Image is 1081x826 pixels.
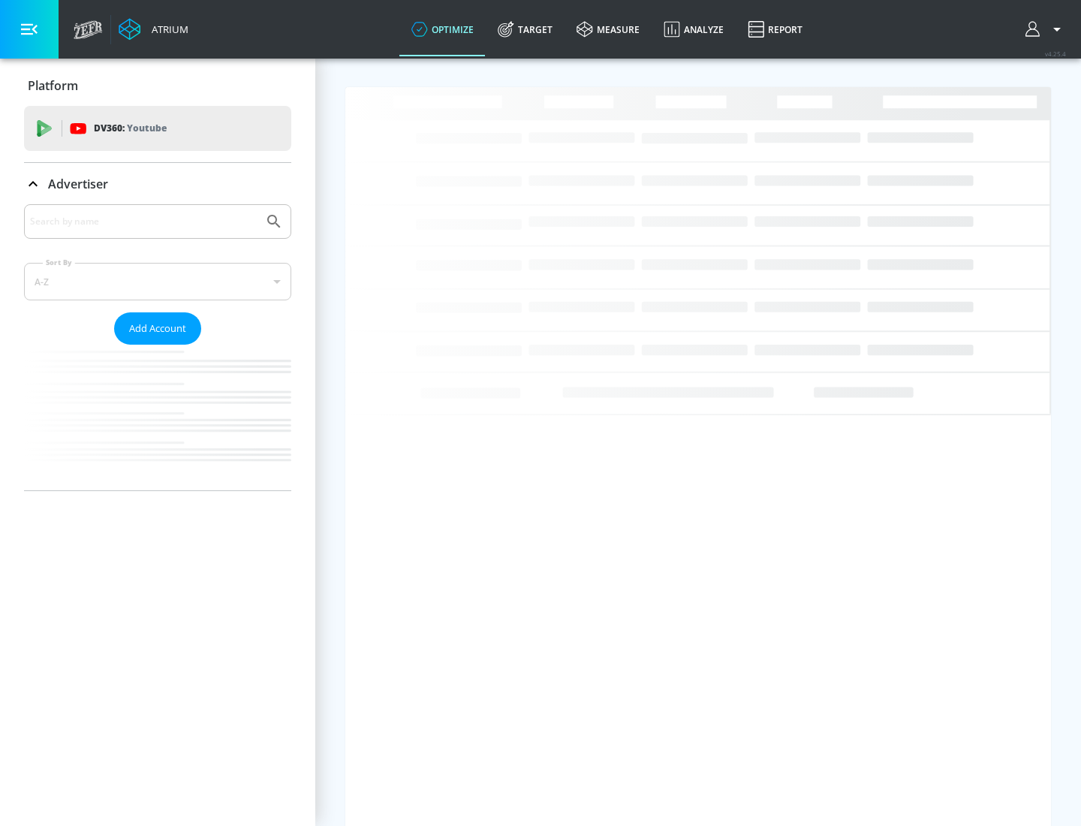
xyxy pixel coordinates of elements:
p: DV360: [94,120,167,137]
p: Advertiser [48,176,108,192]
div: Advertiser [24,204,291,490]
p: Platform [28,77,78,94]
a: Analyze [652,2,736,56]
span: v 4.25.4 [1045,50,1066,58]
div: Platform [24,65,291,107]
input: Search by name [30,212,257,231]
span: Add Account [129,320,186,337]
a: optimize [399,2,486,56]
div: DV360: Youtube [24,106,291,151]
label: Sort By [43,258,75,267]
div: A-Z [24,263,291,300]
a: measure [565,2,652,56]
div: Atrium [146,23,188,36]
nav: list of Advertiser [24,345,291,490]
a: Report [736,2,815,56]
div: Advertiser [24,163,291,205]
a: Target [486,2,565,56]
p: Youtube [127,120,167,136]
button: Add Account [114,312,201,345]
a: Atrium [119,18,188,41]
